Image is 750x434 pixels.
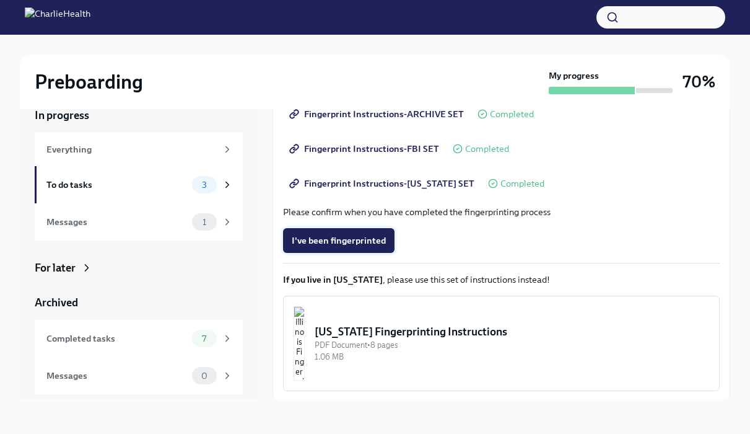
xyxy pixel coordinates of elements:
[315,339,709,351] div: PDF Document • 8 pages
[46,143,217,156] div: Everything
[292,177,474,190] span: Fingerprint Instructions-[US_STATE] SET
[292,143,439,155] span: Fingerprint Instructions-FBI SET
[194,180,214,190] span: 3
[35,320,243,357] a: Completed tasks7
[35,133,243,166] a: Everything
[292,234,386,247] span: I've been fingerprinted
[465,144,509,154] span: Completed
[46,215,187,229] div: Messages
[46,332,187,345] div: Completed tasks
[46,369,187,383] div: Messages
[195,218,214,227] span: 1
[549,69,599,82] strong: My progress
[35,260,76,275] div: For later
[35,357,243,394] a: Messages0
[35,203,243,241] a: Messages1
[35,295,243,310] a: Archived
[283,206,720,218] p: Please confirm when you have completed the fingerprinting process
[500,179,544,188] span: Completed
[490,110,534,119] span: Completed
[35,69,143,94] h2: Preboarding
[283,136,448,161] a: Fingerprint Instructions-FBI SET
[283,102,473,126] a: Fingerprint Instructions-ARCHIVE SET
[315,324,709,339] div: [US_STATE] Fingerprinting Instructions
[283,296,720,391] button: [US_STATE] Fingerprinting InstructionsPDF Document•8 pages1.06 MB
[46,178,187,192] div: To do tasks
[315,351,709,363] div: 1.06 MB
[35,166,243,203] a: To do tasks3
[283,273,720,286] p: , please use this set of instructions instead!
[35,108,243,123] a: In progress
[194,334,214,343] span: 7
[283,171,483,196] a: Fingerprint Instructions-[US_STATE] SET
[283,274,383,285] strong: If you live in [US_STATE]
[294,306,305,381] img: Illinois Fingerprinting Instructions
[682,71,715,93] h3: 70%
[35,260,243,275] a: For later
[283,228,395,253] button: I've been fingerprinted
[25,7,90,27] img: CharlieHealth
[194,371,215,381] span: 0
[292,108,464,120] span: Fingerprint Instructions-ARCHIVE SET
